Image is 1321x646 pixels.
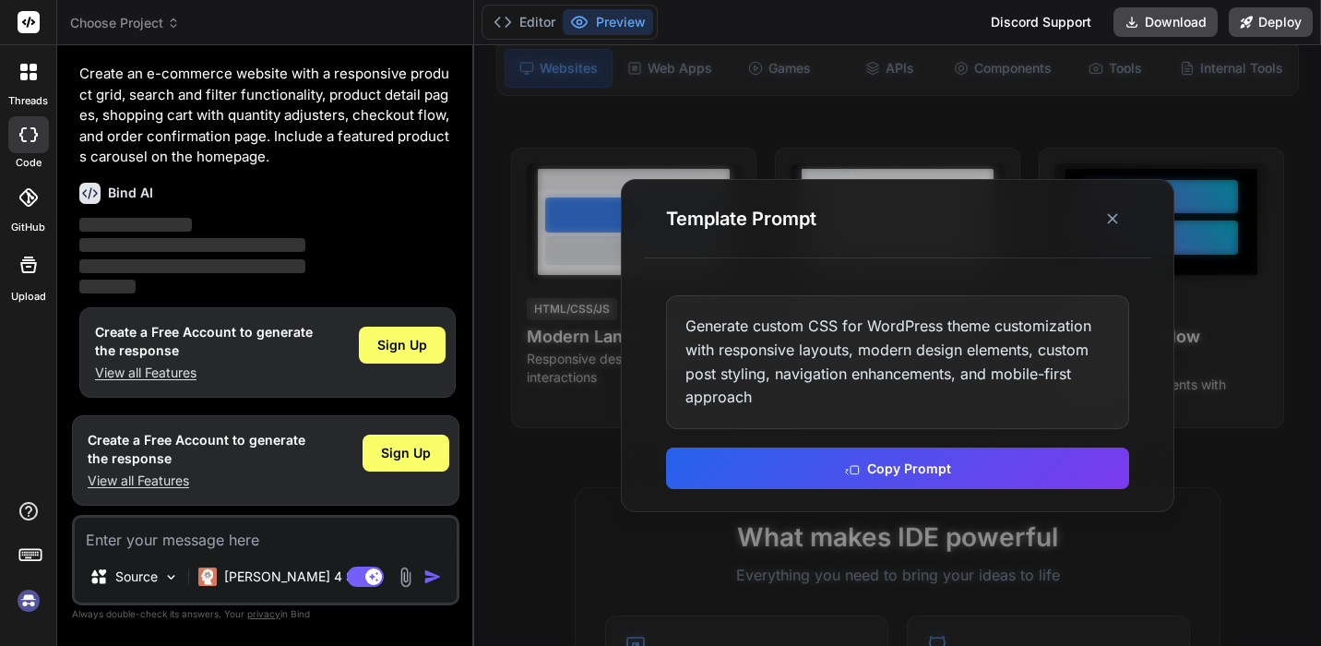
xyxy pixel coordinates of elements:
[72,605,459,623] p: Always double-check its answers. Your in Bind
[980,7,1102,37] div: Discord Support
[88,431,305,468] h1: Create a Free Account to generate the response
[666,295,1129,428] div: Generate custom CSS for WordPress theme customization with responsive layouts, modern design elem...
[1229,7,1313,37] button: Deploy
[666,448,1129,489] button: Copy Prompt
[563,9,653,35] button: Preview
[79,280,136,293] span: ‌
[377,336,427,354] span: Sign Up
[79,238,305,252] span: ‌
[395,567,416,588] img: attachment
[79,259,305,273] span: ‌
[70,14,180,32] span: Choose Project
[108,184,153,202] h6: Bind AI
[13,585,44,616] img: signin
[224,568,362,586] p: [PERSON_NAME] 4 S..
[95,323,313,360] h1: Create a Free Account to generate the response
[381,444,431,462] span: Sign Up
[79,64,456,168] p: Create an e-commerce website with a responsive product grid, search and filter functionality, pro...
[486,9,563,35] button: Editor
[79,218,192,232] span: ‌
[11,289,46,305] label: Upload
[8,93,48,109] label: threads
[198,568,217,586] img: Claude 4 Sonnet
[666,206,816,232] h3: Template Prompt
[247,608,280,619] span: privacy
[1113,7,1218,37] button: Download
[423,568,442,586] img: icon
[11,220,45,235] label: GitHub
[16,155,42,171] label: code
[115,568,158,586] p: Source
[95,364,313,382] p: View all Features
[163,569,179,585] img: Pick Models
[88,472,305,490] p: View all Features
